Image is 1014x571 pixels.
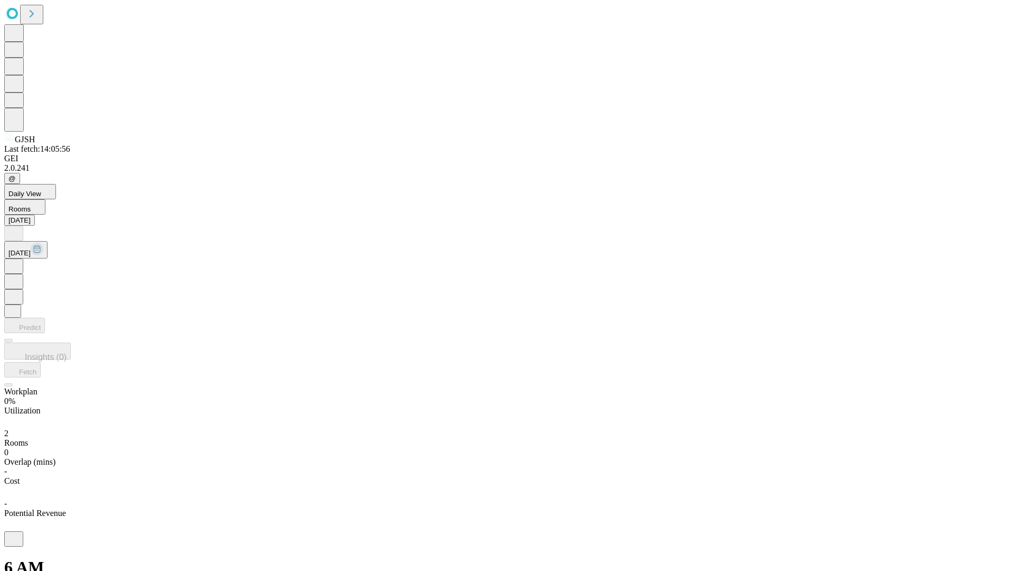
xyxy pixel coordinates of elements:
button: Predict [4,318,45,333]
div: GEI [4,154,1010,163]
span: Overlap (mins) [4,457,55,466]
span: Potential Revenue [4,509,66,518]
button: Daily View [4,184,56,199]
span: @ [8,174,16,182]
span: 0% [4,397,15,406]
button: [DATE] [4,215,35,226]
span: - [4,467,7,476]
button: @ [4,173,20,184]
span: Last fetch: 14:05:56 [4,144,70,153]
span: - [4,499,7,508]
span: GJSH [15,135,35,144]
span: Daily View [8,190,41,198]
span: 2 [4,429,8,438]
span: [DATE] [8,249,31,257]
button: Fetch [4,362,41,377]
span: Cost [4,476,20,485]
span: Rooms [8,205,31,213]
span: Rooms [4,438,28,447]
button: Rooms [4,199,45,215]
div: 2.0.241 [4,163,1010,173]
span: Insights (0) [25,353,67,362]
span: Utilization [4,406,40,415]
span: 0 [4,448,8,457]
button: [DATE] [4,241,48,259]
button: Insights (0) [4,343,71,360]
span: Workplan [4,387,37,396]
